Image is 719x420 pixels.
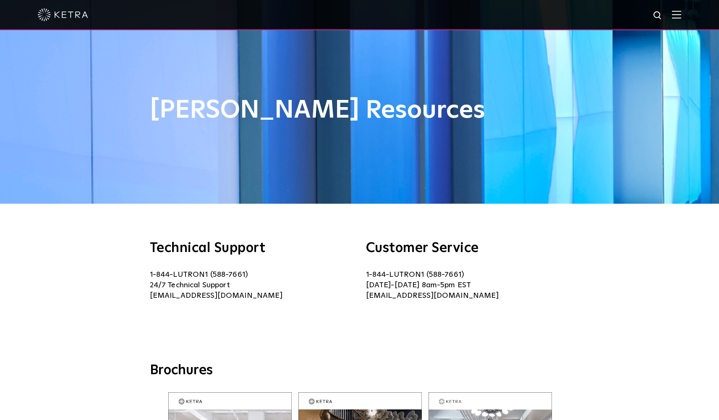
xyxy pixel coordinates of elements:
p: 1-844-LUTRON1 (588-7661) [DATE]-[DATE] 8am-5pm EST [EMAIL_ADDRESS][DOMAIN_NAME] [366,270,570,301]
h3: Technical Support [150,241,353,255]
a: [EMAIL_ADDRESS][DOMAIN_NAME] [150,292,282,299]
h3: Brochures [150,362,570,380]
h3: Customer Service [366,241,570,255]
img: ketra-logo-2019-white [38,8,88,21]
h1: [PERSON_NAME] Resources [150,97,570,124]
img: Hamburger%20Nav.svg [672,10,681,18]
p: 1-844-LUTRON1 (588-7661) 24/7 Technical Support [150,270,353,301]
img: search icon [653,10,663,21]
